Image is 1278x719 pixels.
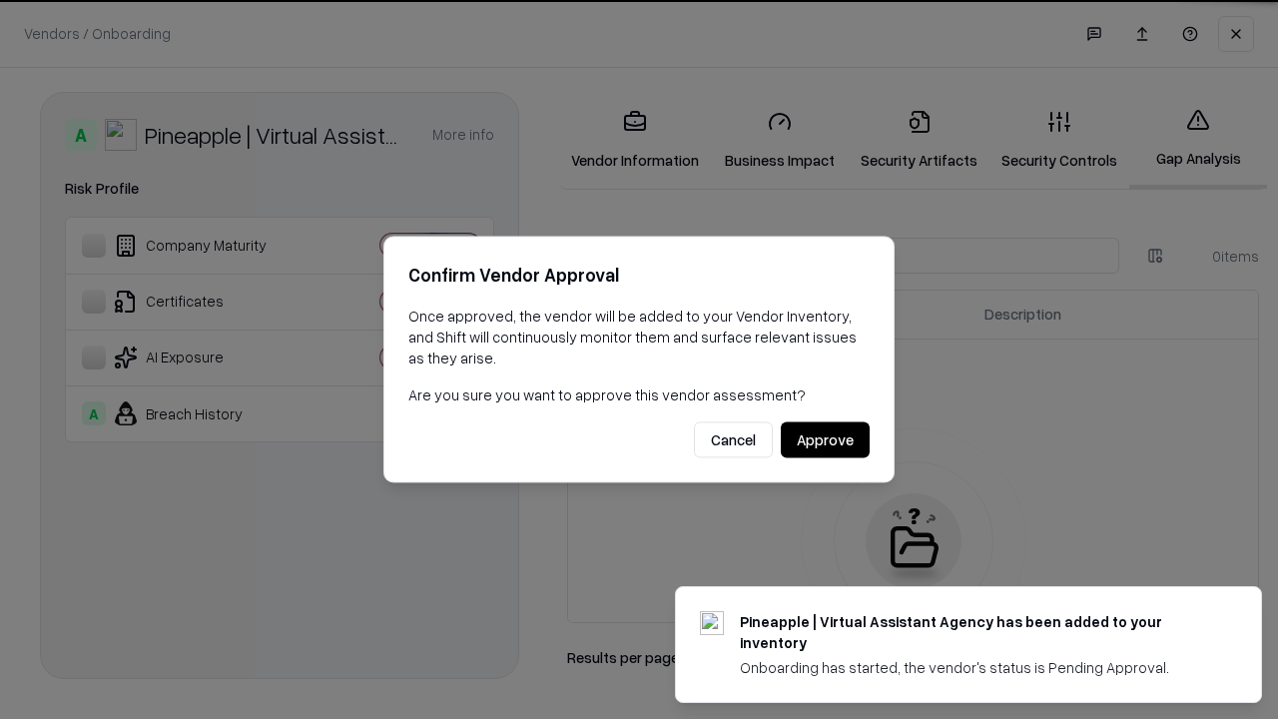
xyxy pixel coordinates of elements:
p: Are you sure you want to approve this vendor assessment? [408,384,870,405]
button: Approve [781,422,870,458]
img: trypineapple.com [700,611,724,635]
p: Once approved, the vendor will be added to your Vendor Inventory, and Shift will continuously mon... [408,306,870,368]
h2: Confirm Vendor Approval [408,261,870,290]
button: Cancel [694,422,773,458]
div: Pineapple | Virtual Assistant Agency has been added to your inventory [740,611,1213,653]
div: Onboarding has started, the vendor's status is Pending Approval. [740,657,1213,678]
